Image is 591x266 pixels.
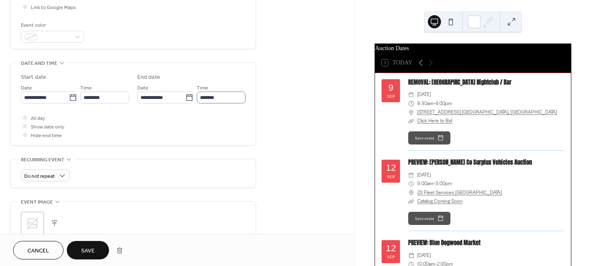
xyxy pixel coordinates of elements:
[417,99,433,108] span: 9:30am
[408,117,414,125] div: ​
[435,179,452,188] span: 3:00pm
[417,198,463,204] a: Catalog Coming Soon
[137,84,148,92] span: Date
[408,188,414,197] div: ​
[435,99,452,108] span: 4:00pm
[387,174,395,179] div: Sep
[21,84,32,92] span: Date
[24,172,55,181] span: Do not repeat
[417,188,502,197] a: 20 Fleet Services [GEOGRAPHIC_DATA]
[408,171,414,179] div: ​
[417,251,431,260] span: [DATE]
[408,238,480,247] a: PREVIEW: Blue Dogwood Market
[388,83,393,93] div: 9
[387,255,395,259] div: Sep
[67,241,109,259] button: Save
[417,90,431,99] span: [DATE]
[408,251,414,260] div: ​
[375,44,571,53] div: Auction Dates
[27,247,49,255] span: Cancel
[31,3,76,12] span: Link to Google Maps
[21,212,44,235] div: ;
[417,179,433,188] span: 9:00am
[21,198,53,206] span: Event image
[13,241,64,259] button: Cancel
[197,84,208,92] span: Time
[386,244,396,253] div: 12
[21,156,64,164] span: Recurring event
[387,94,395,99] div: Sep
[433,179,435,188] span: -
[408,90,414,99] div: ​
[408,158,532,167] a: PREVIEW: [PERSON_NAME] Co Surplus Vehicles Auction
[408,212,450,225] button: Save event
[417,171,431,179] span: [DATE]
[31,131,62,140] span: Hide end time
[408,78,511,87] a: REMOVAL: [GEOGRAPHIC_DATA] Nightclub / Bar
[80,84,92,92] span: Time
[21,59,57,68] span: Date and time
[31,123,64,131] span: Show date only
[408,131,450,144] button: Save event
[417,118,452,124] a: Click Here to Bid
[137,73,160,82] div: End date
[408,197,414,206] div: ​
[408,179,414,188] div: ​
[81,247,95,255] span: Save
[433,99,435,108] span: -
[408,108,414,117] div: ​
[21,21,82,30] div: Event color
[31,114,45,123] span: All day
[386,163,396,173] div: 12
[408,99,414,108] div: ​
[417,108,557,117] a: [STREET_ADDRESS] [GEOGRAPHIC_DATA], [GEOGRAPHIC_DATA]
[21,73,46,82] div: Start date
